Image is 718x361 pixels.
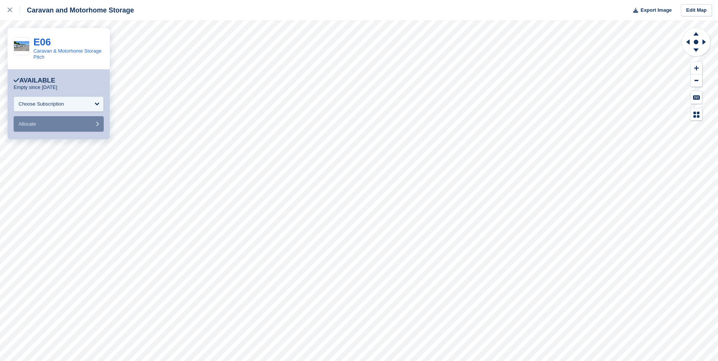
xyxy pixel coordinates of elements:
[629,4,672,17] button: Export Image
[691,75,702,87] button: Zoom Out
[33,36,51,48] a: E06
[14,41,29,51] img: caravan%20storage.png
[20,6,134,15] div: Caravan and Motorhome Storage
[19,100,64,108] div: Choose Subscription
[691,91,702,104] button: Keyboard Shortcuts
[33,48,101,60] a: Caravan & Motorhome Storage Pitch
[14,116,104,132] button: Allocate
[691,62,702,75] button: Zoom In
[14,77,55,84] div: Available
[681,4,712,17] a: Edit Map
[640,6,671,14] span: Export Image
[19,121,36,127] span: Allocate
[691,108,702,121] button: Map Legend
[14,84,57,90] p: Empty since [DATE]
